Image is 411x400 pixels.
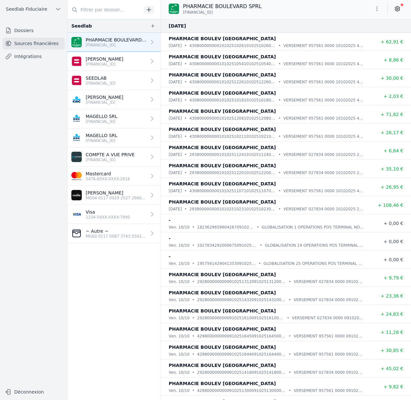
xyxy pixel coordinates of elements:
[86,151,135,158] p: COMPTE A VUE PRIVE
[169,22,200,30] span: [DATE]
[169,369,189,376] p: ven. 10/10
[71,75,82,86] img: belfius.png
[192,278,194,285] div: •
[67,4,141,16] input: Filtrer par dossier...
[185,206,187,212] div: •
[86,195,146,201] p: MG04 0117 0929 2527 2666 4656 798
[67,52,161,71] a: [PERSON_NAME] [FINANCIAL_ID]
[284,188,364,194] p: VERSEMENT 957561 0000 10102025 430 EXECUTE LE 12/10 REFERENCE BANQUE : 2510121939334714 DATE VALE...
[86,100,123,105] p: [FINANCIAL_ID]
[294,278,364,285] p: VERSEMENT 027834 0000 09102025 292 REFERENCE BANQUE : 2510101017238656 DATE VALEUR : [DATE]
[183,3,262,10] p: PHARMACIE BOULEVARD SPRL
[169,253,171,260] p: -
[86,119,117,124] p: [FINANCIAL_ID]
[86,138,117,143] p: [FINANCIAL_ID]
[189,170,276,176] p: 293800000000101025122010102512200000000000000000 00060312100060312100000000000000000 1666027834 2...
[279,151,281,158] div: •
[284,61,364,67] p: VERSEMENT 957561 0000 10102025 430 EXECUTE LE 12/10 REFERENCE BANQUE : 2510121939335016 DATE VALE...
[3,25,65,36] a: Dossiers
[169,351,189,358] p: ven. 10/10
[192,260,194,267] div: •
[189,79,276,85] p: 430800000000101025122610102512260000000000000000 00057343100057343100000000000000000 1666957561 2...
[192,315,194,321] div: •
[71,171,82,181] img: imageedit_2_6530439554.png
[71,113,82,124] img: KBC_BRUSSELS_KREDBEBB.png
[86,113,117,120] p: MAGELLO SRL
[71,209,82,219] img: visa.png
[169,325,276,333] p: PHARMACIE BOULEV [GEOGRAPHIC_DATA]
[279,133,281,140] div: •
[284,42,364,49] p: VERSEMENT 957561 0000 10102025 430 EXECUTE LE 12/10 REFERENCE BANQUE : 2510121939335067 DATE VALE...
[169,297,189,303] p: ven. 10/10
[383,221,403,226] span: + 0,00 €
[381,184,403,190] span: + 26,95 €
[263,260,364,267] p: GLOBALISATION 25 OPERATIONS POS TERMINAL NO 957561 DATE : [DATE] REFERENCE BANQUE : [CREDIT_CARD_...
[169,289,276,297] p: PHARMACIE BOULEV [GEOGRAPHIC_DATA]
[169,380,276,387] p: PHARMACIE BOULEV [GEOGRAPHIC_DATA]
[67,205,161,224] a: Visa 1234-56XX-XXXX-7890
[383,94,403,99] span: + 2,03 €
[189,42,276,49] p: 430800000000101025102610102510260000000000000000 00089116900089116900000000000000000 1666957561 2...
[169,61,182,67] p: [DATE]
[169,151,182,158] p: [DATE]
[265,242,364,249] p: GLOBALISATION 19 OPERATIONS POS TERMINAL NO 027834 DATE : [DATE] REFERENCE BANQUE : 2510101919548...
[169,361,276,369] p: PHARMACIE BOULEV [GEOGRAPHIC_DATA]
[192,224,194,230] div: •
[169,198,276,206] p: PHARMACIE BOULEV [GEOGRAPHIC_DATA]
[3,51,65,62] a: Intégrations
[3,387,65,397] button: Déconnexion
[169,242,189,249] p: ven. 10/10
[86,171,130,177] p: Mastercard
[259,260,261,267] div: •
[192,387,194,394] div: •
[169,89,276,97] p: PHARMACIE BOULEV [GEOGRAPHIC_DATA]
[169,42,182,49] p: [DATE]
[192,351,194,358] div: •
[189,206,276,212] p: 293800000000101025102310102510230000000000000000 00082714100082714100000000000000000 1666027834 2...
[169,125,276,133] p: PHARMACIE BOULEV [GEOGRAPHIC_DATA]
[279,79,281,85] div: •
[169,333,189,339] p: ven. 10/10
[169,4,179,14] img: BNP_BE_BUSINESS_GEBABEBB.png
[279,206,281,212] div: •
[86,132,117,139] p: MAGELLO SRL
[381,330,403,335] span: + 11,28 €
[169,79,182,85] p: [DATE]
[189,115,276,122] p: 430800000000101025120810102512080000000000000000 00017878200017878200000000000000000 1666957561 2...
[192,369,194,376] div: •
[292,315,364,321] p: VERSEMENT 027834 0000 09102025 292 REFERENCE BANQUE : [CREDIT_CARD_NUMBER] DATE VALEUR : [DATE]
[185,79,187,85] div: •
[197,278,286,285] p: 292800000000091025131209102513120000000000000000 00046665400046665400000000000000000 1666027834 2...
[169,133,182,140] p: [DATE]
[381,312,403,317] span: + 24,83 €
[284,206,364,212] p: VERSEMENT 027834 0000 10102025 293 EXECUTE LE 12/10 REFERENCE BANQUE : 2510121939334645 DATE VALE...
[289,351,291,358] div: •
[169,206,182,212] p: [DATE]
[260,242,262,249] div: •
[86,215,130,220] p: 1234-56XX-XXXX-7890
[71,190,82,200] img: qv5pP6IyH5pkUJsKlgG23E4RbBM.avif
[185,61,187,67] div: •
[381,39,403,44] span: + 62,91 €
[169,53,276,61] p: PHARMACIE BOULEV [GEOGRAPHIC_DATA]
[197,351,286,358] p: 429800000000091025164409102516440000000000000000 00013219200013219200000000000000000 1666957561 2...
[381,130,403,135] span: + 26,17 €
[86,209,130,215] p: Visa
[197,333,286,339] p: 429800000000091025164509102516450000000000000000 00004135300004135300000000000000000 1666957561 2...
[197,242,258,249] p: 10278342920006750910259055410910258PHARMACIE BOULEV BRUXELLES 000019
[6,6,47,12] span: Seedlab Fiduciaire
[71,152,82,162] img: KEYTRADE_KEYTBEBB.png
[279,61,281,67] div: •
[189,151,276,158] p: 293800000000101025112410102511240000000000000000 00035475300035475300000000000000000 1666027834 2...
[197,297,286,303] p: 292800000000091025143209102514320000000000000000 00047926300047926300000000000000000 1666027834 2...
[86,176,130,182] p: 5476-85XX-XXXX-2616
[86,81,115,86] p: [FINANCIAL_ID]
[192,242,194,249] div: •
[262,224,364,230] p: GLOBALISATION 1 OPERATIONS POS TERMINAL NO 823629 DATE : [DATE] REFERENCE BANQUE : 25101019195487...
[381,76,403,81] span: + 30,00 €
[294,297,364,303] p: VERSEMENT 027834 0000 09102025 292 REFERENCE BANQUE : 2510101017238204 DATE VALEUR : [DATE]
[189,133,276,140] p: 430800000000101025102110102510210000000000000000 00031296800031296800000000000000000 1666957561 2...
[169,387,189,394] p: ven. 10/10
[279,115,281,122] div: •
[67,167,161,186] a: Mastercard 5476-85XX-XXXX-2616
